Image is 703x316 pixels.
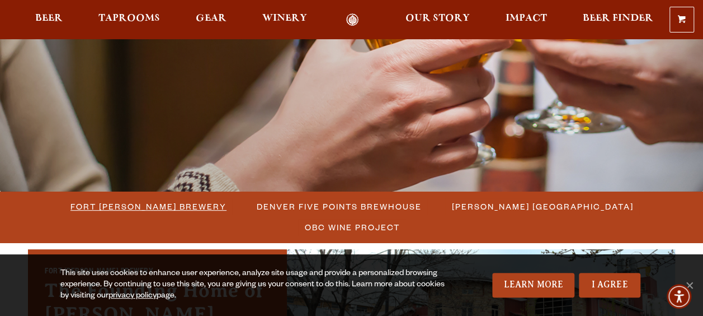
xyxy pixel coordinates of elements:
[452,198,634,215] span: [PERSON_NAME] [GEOGRAPHIC_DATA]
[575,13,660,26] a: Beer Finder
[188,13,234,26] a: Gear
[60,268,449,302] div: This site uses cookies to enhance user experience, analyze site usage and provide a personalized ...
[196,14,227,23] span: Gear
[98,14,160,23] span: Taprooms
[498,13,554,26] a: Impact
[506,14,547,23] span: Impact
[298,219,405,235] a: OBC Wine Project
[91,13,167,26] a: Taprooms
[332,13,374,26] a: Odell Home
[445,198,639,215] a: [PERSON_NAME] [GEOGRAPHIC_DATA]
[108,292,157,301] a: privacy policy
[70,198,227,215] span: Fort [PERSON_NAME] Brewery
[255,13,314,26] a: Winery
[579,273,640,298] a: I Agree
[250,198,427,215] a: Denver Five Points Brewhouse
[405,14,470,23] span: Our Story
[583,14,653,23] span: Beer Finder
[305,219,400,235] span: OBC Wine Project
[64,198,232,215] a: Fort [PERSON_NAME] Brewery
[28,13,70,26] a: Beer
[262,14,307,23] span: Winery
[492,273,574,298] a: Learn More
[257,198,422,215] span: Denver Five Points Brewhouse
[667,284,691,309] div: Accessibility Menu
[398,13,477,26] a: Our Story
[35,14,63,23] span: Beer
